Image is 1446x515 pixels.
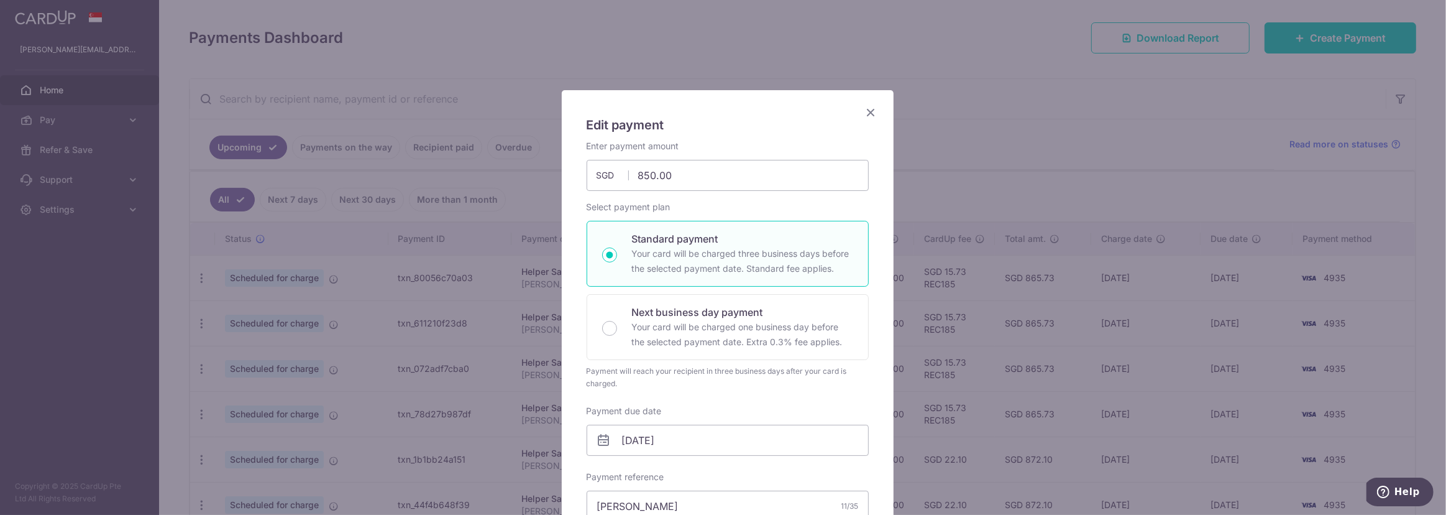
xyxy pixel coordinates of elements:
[587,115,869,135] h5: Edit payment
[587,471,664,483] label: Payment reference
[597,169,629,182] span: SGD
[587,425,869,456] input: DD / MM / YYYY
[632,231,853,246] p: Standard payment
[1366,478,1434,509] iframe: Opens a widget where you can find more information
[841,500,859,513] div: 11/35
[587,160,869,191] input: 0.00
[632,305,853,320] p: Next business day payment
[632,246,853,276] p: Your card will be charged three business days before the selected payment date. Standard fee appl...
[587,201,670,213] label: Select payment plan
[587,140,679,152] label: Enter payment amount
[587,405,662,417] label: Payment due date
[632,320,853,350] p: Your card will be charged one business day before the selected payment date. Extra 0.3% fee applies.
[864,105,879,120] button: Close
[587,365,869,390] div: Payment will reach your recipient in three business days after your card is charged.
